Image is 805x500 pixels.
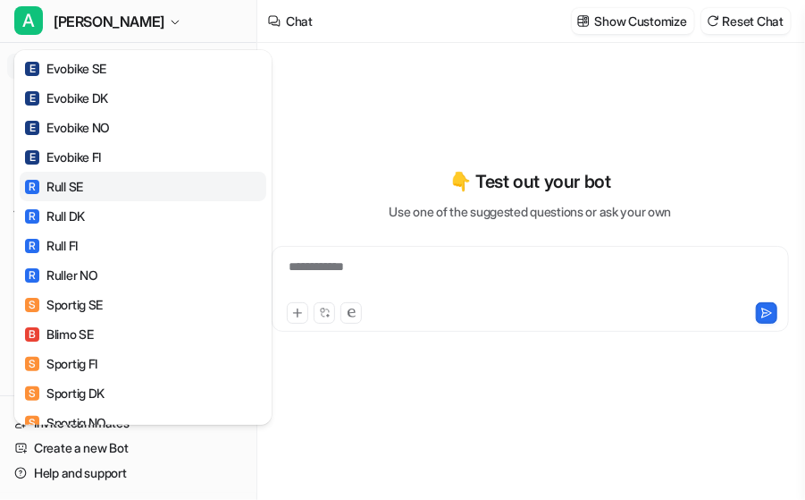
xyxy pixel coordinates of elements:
[25,180,39,194] span: R
[25,177,83,196] div: Rull SE
[25,118,110,137] div: Evobike NO
[25,325,94,343] div: Blimo SE
[54,9,164,34] span: [PERSON_NAME]
[25,59,106,78] div: Evobike SE
[25,236,78,255] div: Rull FI
[25,386,39,401] span: S
[25,148,101,166] div: Evobike FI
[25,239,39,253] span: R
[14,6,43,35] span: A
[25,207,85,225] div: Rull DK
[14,50,272,425] div: A[PERSON_NAME]
[25,268,39,283] span: R
[25,89,108,107] div: Evobike DK
[25,384,105,403] div: Sportig DK
[25,150,39,165] span: E
[25,327,39,342] span: B
[25,209,39,224] span: R
[25,91,39,106] span: E
[25,266,97,284] div: Ruller NO
[25,413,106,432] div: Sportig NO
[25,354,97,373] div: Sportig FI
[25,295,103,314] div: Sportig SE
[25,298,39,312] span: S
[25,416,39,430] span: S
[25,62,39,76] span: E
[25,121,39,135] span: E
[25,357,39,371] span: S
